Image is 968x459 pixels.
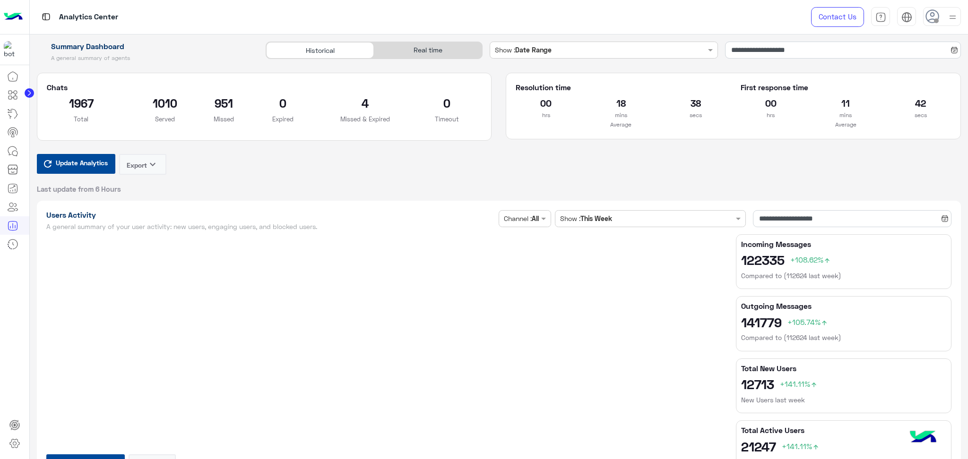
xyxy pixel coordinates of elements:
[741,120,951,129] p: Average
[907,421,940,454] img: hulul-logo.png
[248,114,318,124] p: Expired
[875,12,886,23] img: tab
[4,7,23,27] img: Logo
[46,223,495,230] h5: A general summary of your user activity: new users, engaging users, and blocked users.
[516,83,726,92] h5: Resolution time
[214,114,234,124] p: Missed
[37,184,121,194] span: Last update from 6 Hours
[741,271,946,280] h6: Compared to (112624 last week)
[37,42,255,51] h1: Summary Dashboard
[332,95,398,110] h2: 4
[248,95,318,110] h2: 0
[665,110,726,120] p: secs
[741,83,951,92] h5: First response time
[815,95,876,110] h2: 11
[516,95,576,110] h2: 00
[741,239,946,249] h5: Incoming Messages
[890,95,951,110] h2: 42
[947,11,959,23] img: profile
[47,95,116,110] h2: 1967
[741,333,946,342] h6: Compared to (112624 last week)
[332,114,398,124] p: Missed & Expired
[46,210,495,220] h1: Users Activity
[782,442,820,450] span: +141.11%
[47,114,116,124] p: Total
[901,12,912,23] img: tab
[37,54,255,62] h5: A general summary of agents
[4,41,21,58] img: 1403182699927242
[412,95,482,110] h2: 0
[811,7,864,27] a: Contact Us
[412,114,482,124] p: Timeout
[214,95,234,110] h2: 951
[741,314,946,330] h2: 141779
[130,95,199,110] h2: 1010
[741,110,801,120] p: hrs
[130,114,199,124] p: Served
[741,252,946,267] h2: 122335
[59,11,118,24] p: Analytics Center
[741,395,946,405] h6: New Users last week
[780,379,818,388] span: +141.11%
[374,42,482,59] div: Real time
[741,376,946,391] h2: 12713
[741,301,946,311] h5: Outgoing Messages
[741,439,946,454] h2: 21247
[787,317,828,326] span: +105.74%
[871,7,890,27] a: tab
[266,42,374,59] div: Historical
[516,110,576,120] p: hrs
[591,110,651,120] p: mins
[741,95,801,110] h2: 00
[119,154,166,175] button: Exportkeyboard_arrow_down
[47,83,482,92] h5: Chats
[665,95,726,110] h2: 38
[741,425,946,435] h5: Total Active Users
[815,110,876,120] p: mins
[53,156,110,169] span: Update Analytics
[40,11,52,23] img: tab
[890,110,951,120] p: secs
[147,159,158,170] i: keyboard_arrow_down
[591,95,651,110] h2: 18
[516,120,726,129] p: Average
[37,154,115,174] button: Update Analytics
[790,255,831,264] span: +108.62%
[741,364,946,373] h5: Total New Users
